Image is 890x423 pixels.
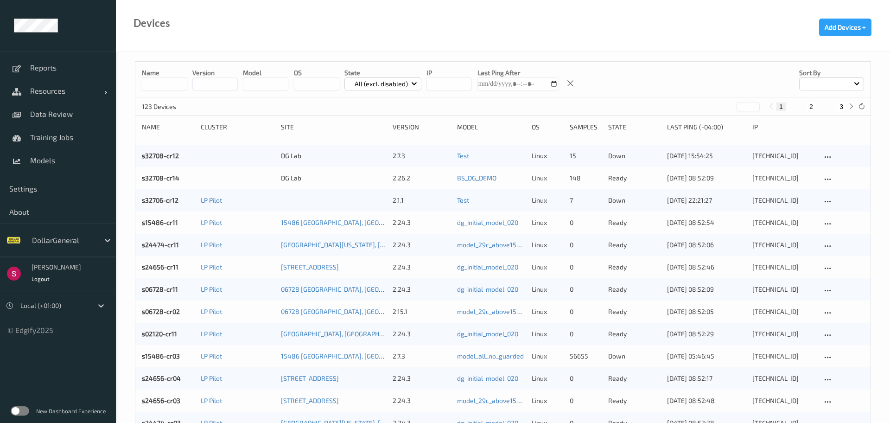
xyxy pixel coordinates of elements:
[532,173,563,183] p: linux
[457,152,469,160] a: Test
[281,241,439,249] a: [GEOGRAPHIC_DATA][US_STATE], [GEOGRAPHIC_DATA]
[570,396,601,405] div: 0
[393,285,451,294] div: 2.24.3
[667,307,746,316] div: [DATE] 08:52:05
[393,151,451,160] div: 2.7.3
[281,374,339,382] a: [STREET_ADDRESS]
[752,329,815,339] div: [TECHNICAL_ID]
[570,263,601,272] div: 0
[142,152,179,160] a: s32708-cr12
[201,352,222,360] a: LP Pilot
[532,151,563,160] p: linux
[142,241,179,249] a: s24474-cr11
[608,263,661,272] p: ready
[457,374,518,382] a: dg_initial_model_020
[142,102,211,111] p: 123 Devices
[608,196,661,205] p: down
[393,352,451,361] div: 2.7.3
[192,68,238,77] p: version
[201,285,222,293] a: LP Pilot
[532,218,563,227] p: linux
[667,151,746,160] div: [DATE] 15:54:25
[457,352,524,360] a: model_all_no_guarded
[142,68,187,77] p: Name
[667,396,746,405] div: [DATE] 08:52:48
[351,79,411,89] p: All (excl. disabled)
[457,241,558,249] a: model_29c_above150_same_other
[532,196,563,205] p: linux
[608,122,661,132] div: State
[752,307,815,316] div: [TECHNICAL_ID]
[570,307,601,316] div: 0
[608,151,661,160] p: down
[201,218,222,226] a: LP Pilot
[752,263,815,272] div: [TECHNICAL_ID]
[426,68,472,77] p: IP
[608,374,661,383] p: ready
[667,352,746,361] div: [DATE] 05:46:45
[457,218,518,226] a: dg_initial_model_020
[201,374,222,382] a: LP Pilot
[608,173,661,183] p: ready
[752,352,815,361] div: [TECHNICAL_ID]
[608,218,661,227] p: ready
[281,263,339,271] a: [STREET_ADDRESS]
[570,285,601,294] div: 0
[667,329,746,339] div: [DATE] 08:52:29
[142,174,179,182] a: s32708-cr14
[281,173,386,183] div: DG Lab
[570,122,601,132] div: Samples
[281,285,425,293] a: 06728 [GEOGRAPHIC_DATA], [GEOGRAPHIC_DATA]
[570,218,601,227] div: 0
[570,374,601,383] div: 0
[752,122,815,132] div: ip
[667,285,746,294] div: [DATE] 08:52:09
[142,397,180,404] a: s24656-cr03
[281,151,386,160] div: DG Lab
[776,103,786,111] button: 1
[142,308,180,315] a: s06728-cr02
[532,240,563,250] p: linux
[667,240,746,250] div: [DATE] 08:52:06
[570,329,601,339] div: 0
[837,103,846,111] button: 3
[142,122,194,132] div: Name
[201,263,222,271] a: LP Pilot
[457,285,518,293] a: dg_initial_model_020
[752,374,815,383] div: [TECHNICAL_ID]
[667,218,746,227] div: [DATE] 08:52:54
[344,68,422,77] p: State
[243,68,288,77] p: model
[133,19,170,28] div: Devices
[570,240,601,250] div: 0
[532,396,563,405] p: linux
[457,263,518,271] a: dg_initial_model_020
[142,374,181,382] a: s24656-cr04
[142,263,178,271] a: s24656-cr11
[457,196,469,204] a: Test
[294,68,339,77] p: OS
[477,68,559,77] p: Last Ping After
[142,285,178,293] a: s06728-cr11
[819,19,871,36] button: Add Devices +
[752,396,815,405] div: [TECHNICAL_ID]
[142,196,178,204] a: s32706-cr12
[281,218,425,226] a: 15486 [GEOGRAPHIC_DATA], [GEOGRAPHIC_DATA]
[142,352,180,360] a: s15486-cr03
[532,285,563,294] p: linux
[799,68,864,77] p: Sort by
[393,307,451,316] div: 2.15.1
[457,174,496,182] a: BS_DG_DEMO
[570,151,601,160] div: 15
[281,308,425,315] a: 06728 [GEOGRAPHIC_DATA], [GEOGRAPHIC_DATA]
[281,122,386,132] div: Site
[570,352,601,361] div: 56655
[532,263,563,272] p: linux
[667,122,746,132] div: Last Ping (-04:00)
[570,173,601,183] div: 148
[532,329,563,339] p: linux
[393,218,451,227] div: 2.24.3
[532,352,563,361] p: linux
[393,263,451,272] div: 2.24.3
[752,240,815,250] div: [TECHNICAL_ID]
